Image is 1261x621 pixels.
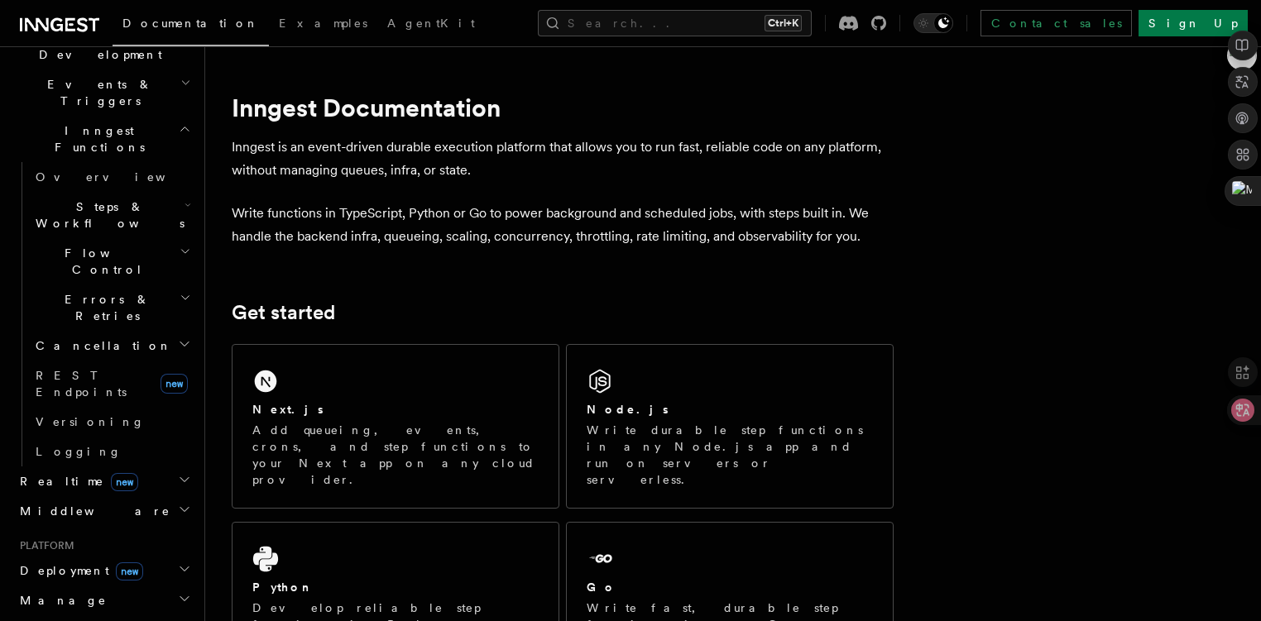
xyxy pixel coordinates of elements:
[36,369,127,399] span: REST Endpoints
[29,291,180,324] span: Errors & Retries
[13,69,194,116] button: Events & Triggers
[279,17,367,30] span: Examples
[765,15,802,31] kbd: Ctrl+K
[161,374,188,394] span: new
[13,466,194,496] button: Realtimenew
[29,238,194,284] button: Flow Control
[232,136,894,182] p: Inngest is an event-driven durable execution platform that allows you to run fast, reliable code ...
[113,5,269,46] a: Documentation
[13,539,74,552] span: Platform
[252,422,539,488] p: Add queueing, events, crons, and step functions to your Next app on any cloud provider.
[29,192,194,238] button: Steps & Workflows
[232,93,894,122] h1: Inngest Documentation
[587,422,873,488] p: Write durable step functions in any Node.js app and run on servers or serverless.
[13,162,194,466] div: Inngest Functions
[566,344,894,509] a: Node.jsWrite durable step functions in any Node.js app and run on servers or serverless.
[13,585,194,615] button: Manage
[13,30,180,63] span: Local Development
[587,401,669,418] h2: Node.js
[13,562,143,579] span: Deployment
[13,23,194,69] button: Local Development
[587,579,616,595] h2: Go
[232,202,894,248] p: Write functions in TypeScript, Python or Go to power background and scheduled jobs, with steps bu...
[36,445,122,458] span: Logging
[111,473,138,491] span: new
[29,284,194,331] button: Errors & Retries
[269,5,377,45] a: Examples
[36,415,145,428] span: Versioning
[252,401,324,418] h2: Next.js
[29,437,194,466] a: Logging
[29,198,185,232] span: Steps & Workflows
[13,76,180,109] span: Events & Triggers
[377,5,485,45] a: AgentKit
[232,301,335,324] a: Get started
[913,13,953,33] button: Toggle dark mode
[116,562,143,580] span: new
[13,122,179,155] span: Inngest Functions
[13,116,194,162] button: Inngest Functions
[29,245,180,278] span: Flow Control
[13,503,170,519] span: Middleware
[29,361,194,407] a: REST Endpointsnew
[122,17,259,30] span: Documentation
[13,556,194,585] button: Deploymentnew
[387,17,475,30] span: AgentKit
[29,407,194,437] a: Versioning
[29,331,194,361] button: Cancellation
[232,344,559,509] a: Next.jsAdd queueing, events, crons, and step functions to your Next app on any cloud provider.
[29,337,172,354] span: Cancellation
[13,496,194,526] button: Middleware
[36,170,206,184] span: Overview
[981,10,1132,36] a: Contact sales
[1139,10,1248,36] a: Sign Up
[538,10,812,36] button: Search...Ctrl+K
[252,579,314,595] h2: Python
[29,162,194,192] a: Overview
[13,473,138,490] span: Realtime
[13,592,107,609] span: Manage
